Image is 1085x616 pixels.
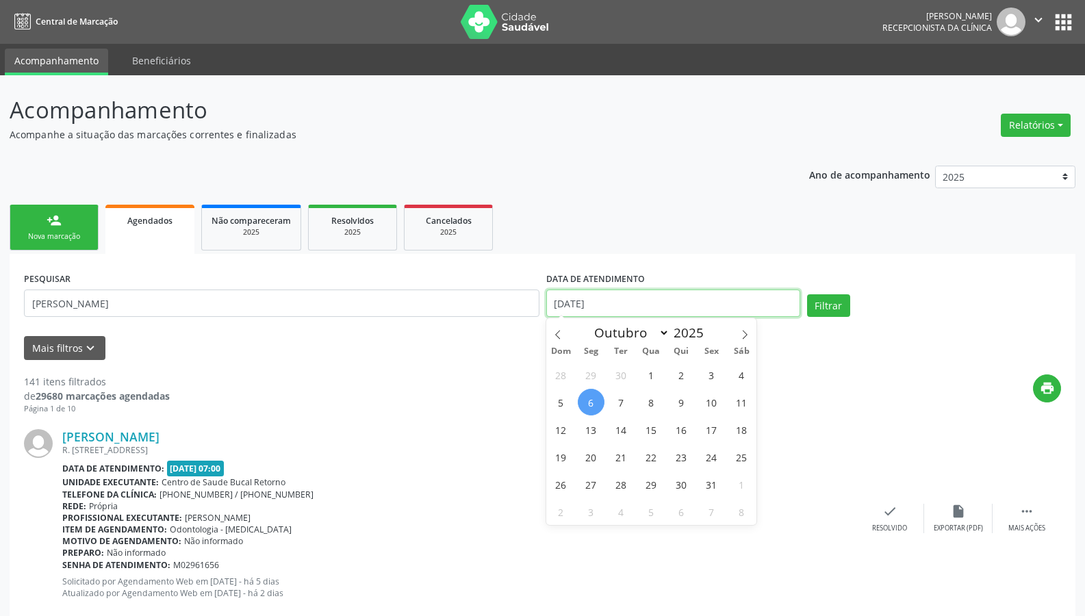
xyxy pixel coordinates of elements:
span: Outubro 29, 2025 [638,471,665,498]
span: Outubro 18, 2025 [728,416,755,443]
span: Outubro 24, 2025 [698,444,725,470]
i: insert_drive_file [951,504,966,519]
span: Outubro 27, 2025 [578,471,604,498]
span: Dom [546,347,576,356]
i: print [1040,381,1055,396]
div: de [24,389,170,403]
span: Outubro 11, 2025 [728,389,755,415]
span: Outubro 2, 2025 [668,361,695,388]
span: Outubro 23, 2025 [668,444,695,470]
span: Outubro 13, 2025 [578,416,604,443]
div: Mais ações [1008,524,1045,533]
input: Nome, código do beneficiário ou CPF [24,290,539,317]
b: Motivo de agendamento: [62,535,181,547]
div: 2025 [212,227,291,238]
span: Novembro 1, 2025 [728,471,755,498]
b: Senha de atendimento: [62,559,170,571]
span: Outubro 17, 2025 [698,416,725,443]
span: Não informado [107,547,166,559]
span: Outubro 28, 2025 [608,471,635,498]
span: Novembro 5, 2025 [638,498,665,525]
span: Outubro 1, 2025 [638,361,665,388]
span: Qui [666,347,696,356]
span: Qua [636,347,666,356]
div: Resolvido [872,524,907,533]
span: Agendados [127,215,173,227]
span: Outubro 16, 2025 [668,416,695,443]
strong: 29680 marcações agendadas [36,389,170,402]
span: Outubro 3, 2025 [698,361,725,388]
span: M02961656 [173,559,219,571]
span: Setembro 28, 2025 [548,361,574,388]
span: Cancelados [426,215,472,227]
span: Outubro 12, 2025 [548,416,574,443]
input: Year [669,324,715,342]
div: R. [STREET_ADDRESS] [62,444,856,456]
div: 141 itens filtrados [24,374,170,389]
img: img [24,429,53,458]
b: Item de agendamento: [62,524,167,535]
span: Seg [576,347,606,356]
a: Acompanhamento [5,49,108,75]
span: Odontologia - [MEDICAL_DATA] [170,524,292,535]
div: person_add [47,213,62,228]
i: check [882,504,897,519]
span: Outubro 19, 2025 [548,444,574,470]
span: Novembro 3, 2025 [578,498,604,525]
span: Recepcionista da clínica [882,22,992,34]
p: Acompanhe a situação das marcações correntes e finalizadas [10,127,756,142]
div: 2025 [414,227,483,238]
span: Sex [696,347,726,356]
span: Outubro 30, 2025 [668,471,695,498]
button: Filtrar [807,294,850,318]
span: Novembro 8, 2025 [728,498,755,525]
span: Setembro 30, 2025 [608,361,635,388]
label: PESQUISAR [24,268,71,290]
i:  [1019,504,1034,519]
span: Outubro 31, 2025 [698,471,725,498]
i:  [1031,12,1046,27]
span: Centro de Saude Bucal Retorno [162,476,285,488]
span: Outubro 8, 2025 [638,389,665,415]
span: [PERSON_NAME] [185,512,251,524]
p: Ano de acompanhamento [809,166,930,183]
img: img [997,8,1025,36]
span: Outubro 25, 2025 [728,444,755,470]
div: 2025 [318,227,387,238]
b: Unidade executante: [62,476,159,488]
span: Outubro 6, 2025 [578,389,604,415]
span: [PHONE_NUMBER] / [PHONE_NUMBER] [159,489,314,500]
span: Própria [89,500,118,512]
div: [PERSON_NAME] [882,10,992,22]
span: Outubro 7, 2025 [608,389,635,415]
span: Sáb [726,347,756,356]
button: Mais filtroskeyboard_arrow_down [24,336,105,360]
input: Selecione um intervalo [546,290,800,317]
span: Outubro 26, 2025 [548,471,574,498]
a: Beneficiários [123,49,201,73]
span: Setembro 29, 2025 [578,361,604,388]
span: Outubro 14, 2025 [608,416,635,443]
b: Data de atendimento: [62,463,164,474]
span: [DATE] 07:00 [167,461,225,476]
span: Outubro 21, 2025 [608,444,635,470]
b: Telefone da clínica: [62,489,157,500]
p: Acompanhamento [10,93,756,127]
span: Outubro 22, 2025 [638,444,665,470]
div: Exportar (PDF) [934,524,983,533]
span: Ter [606,347,636,356]
a: Central de Marcação [10,10,118,33]
button: Relatórios [1001,114,1071,137]
select: Month [588,323,670,342]
span: Outubro 5, 2025 [548,389,574,415]
div: Nova marcação [20,231,88,242]
span: Novembro 6, 2025 [668,498,695,525]
button: print [1033,374,1061,402]
span: Outubro 20, 2025 [578,444,604,470]
b: Preparo: [62,547,104,559]
p: Solicitado por Agendamento Web em [DATE] - há 5 dias Atualizado por Agendamento Web em [DATE] - h... [62,576,856,599]
span: Outubro 15, 2025 [638,416,665,443]
span: Outubro 10, 2025 [698,389,725,415]
span: Não informado [184,535,243,547]
span: Novembro 4, 2025 [608,498,635,525]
